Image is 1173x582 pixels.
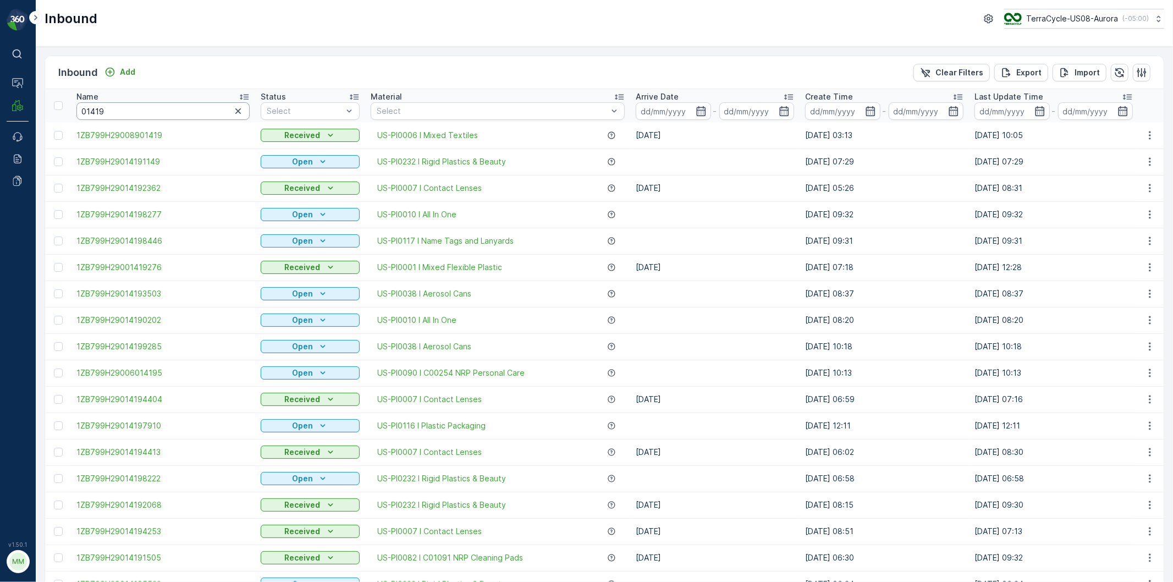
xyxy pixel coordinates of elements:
[889,102,964,120] input: dd/mm/yyyy
[76,394,250,405] a: 1ZB799H29014194404
[76,315,250,326] span: 1ZB799H29014190202
[377,235,514,246] span: US-PI0117 I Name Tags and Lanyards
[292,156,313,167] p: Open
[261,498,360,512] button: Received
[62,217,81,226] span: 0 lbs
[630,439,800,465] td: [DATE]
[713,105,717,118] p: -
[54,316,63,325] div: Toggle Row Selected
[800,545,969,571] td: [DATE] 06:30
[76,183,250,194] span: 1ZB799H29014192362
[371,91,402,102] p: Material
[800,333,969,360] td: [DATE] 10:18
[377,420,486,431] span: US-PI0116 I Plastic Packaging
[630,518,800,545] td: [DATE]
[1052,105,1056,118] p: -
[261,551,360,564] button: Received
[9,253,61,262] span: Net Amount :
[261,129,360,142] button: Received
[54,289,63,298] div: Toggle Row Selected
[261,155,360,168] button: Open
[969,386,1138,413] td: [DATE] 07:16
[76,367,250,378] a: 1ZB799H29006014195
[292,341,313,352] p: Open
[969,281,1138,307] td: [DATE] 08:37
[636,91,679,102] p: Arrive Date
[630,254,800,281] td: [DATE]
[261,182,360,195] button: Received
[261,340,360,353] button: Open
[994,64,1048,81] button: Export
[800,439,969,465] td: [DATE] 06:02
[261,393,360,406] button: Received
[1004,13,1022,25] img: image_ci7OI47.png
[969,307,1138,333] td: [DATE] 08:20
[58,65,98,80] p: Inbound
[377,262,502,273] a: US-PI0001 I Mixed Flexible Plastic
[45,10,97,28] p: Inbound
[285,526,321,537] p: Received
[292,315,313,326] p: Open
[377,552,523,563] a: US-PI0082 I C01091 NRP Cleaning Pads
[969,254,1138,281] td: [DATE] 12:28
[61,253,80,262] span: 0 lbs
[377,288,471,299] a: US-PI0038 I Aerosol Cans
[969,545,1138,571] td: [DATE] 09:32
[969,201,1138,228] td: [DATE] 09:32
[261,525,360,538] button: Received
[377,499,506,510] span: US-PI0232 I Rigid Plastics & Beauty
[800,254,969,281] td: [DATE] 07:18
[530,9,641,23] p: 1ZB799H29026297469A
[76,235,250,246] a: 1ZB799H29014198446
[1053,64,1106,81] button: Import
[76,552,250,563] a: 1ZB799H29014191505
[969,492,1138,518] td: [DATE] 09:30
[76,420,250,431] span: 1ZB799H29014197910
[76,91,98,102] p: Name
[267,106,343,117] p: Select
[9,271,62,281] span: Last Weight :
[54,421,63,430] div: Toggle Row Selected
[969,333,1138,360] td: [DATE] 10:18
[630,492,800,518] td: [DATE]
[36,180,130,190] span: 1ZB799H29026297469A
[800,465,969,492] td: [DATE] 06:58
[292,473,313,484] p: Open
[969,439,1138,465] td: [DATE] 08:30
[883,105,886,118] p: -
[76,288,250,299] a: 1ZB799H29014193503
[261,419,360,432] button: Open
[800,201,969,228] td: [DATE] 09:32
[800,228,969,254] td: [DATE] 09:31
[377,367,525,378] a: US-PI0090 I C00254 NRP Personal Care
[377,106,608,117] p: Select
[285,394,321,405] p: Received
[800,413,969,439] td: [DATE] 12:11
[1122,14,1149,23] p: ( -05:00 )
[377,341,471,352] span: US-PI0038 I Aerosol Cans
[76,102,250,120] input: Search
[76,447,250,458] a: 1ZB799H29014194413
[285,499,321,510] p: Received
[76,209,250,220] span: 1ZB799H29014198277
[76,130,250,141] a: 1ZB799H29008901419
[974,102,1050,120] input: dd/mm/yyyy
[800,149,969,175] td: [DATE] 07:29
[285,262,321,273] p: Received
[1016,67,1042,78] p: Export
[261,314,360,327] button: Open
[377,447,482,458] span: US-PI0007 I Contact Lenses
[7,9,29,31] img: logo
[54,342,63,351] div: Toggle Row Selected
[377,130,478,141] a: US-PI0006 I Mixed Textiles
[800,492,969,518] td: [DATE] 08:15
[1004,9,1164,29] button: TerraCycle-US08-Aurora(-05:00)
[377,394,482,405] span: US-PI0007 I Contact Lenses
